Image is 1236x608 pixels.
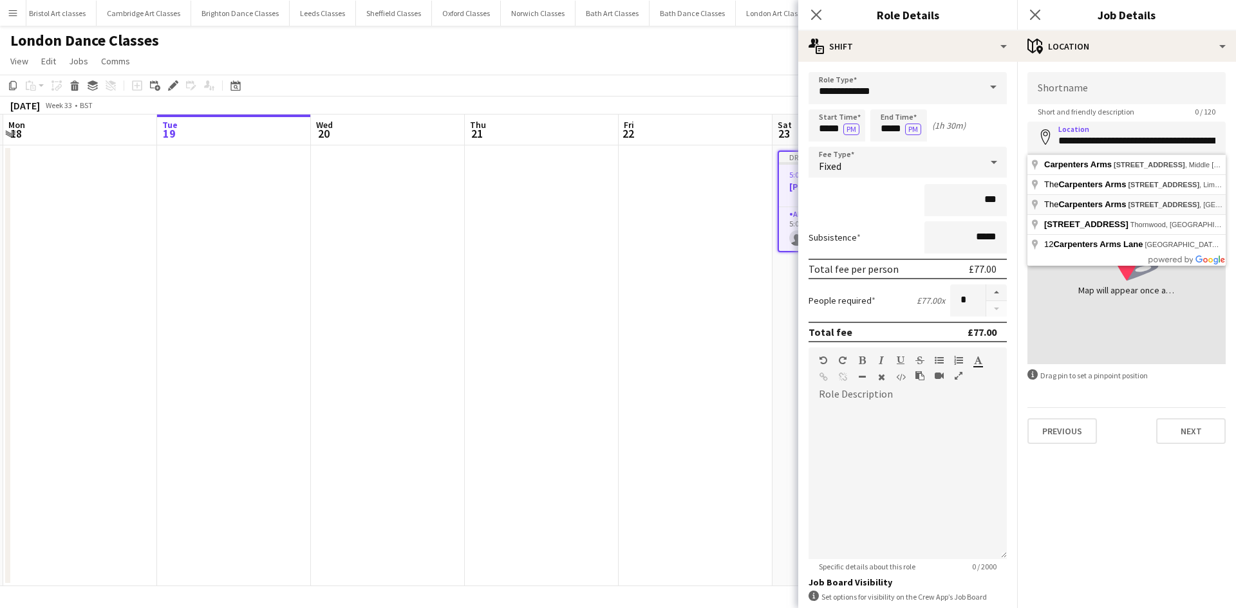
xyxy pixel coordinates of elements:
[896,355,905,365] button: Underline
[1058,199,1126,209] span: Carpenters Arms
[36,53,61,69] a: Edit
[809,576,1007,588] h3: Job Board Visibility
[316,119,333,131] span: Wed
[896,372,905,382] button: HTML Code
[798,31,1017,62] div: Shift
[97,1,191,26] button: Cambridge Art Classes
[10,55,28,67] span: View
[809,232,861,243] label: Subsistence
[778,119,792,131] span: Sat
[1078,284,1175,297] div: Map will appear once address has been added
[622,126,634,141] span: 22
[779,207,921,251] app-card-role: Art Tutor0/15:00pm-6:30pm (1h30m)
[954,355,963,365] button: Ordered List
[290,1,356,26] button: Leeds Classes
[1128,201,1199,208] span: [STREET_ADDRESS]
[42,100,75,110] span: Week 33
[819,355,828,365] button: Undo
[1044,160,1112,169] span: Carpenters Arms
[838,355,847,365] button: Redo
[1044,180,1128,189] span: The
[973,355,982,365] button: Text Color
[10,31,159,50] h1: London Dance Classes
[650,1,736,26] button: Bath Dance Classes
[1044,219,1128,229] span: [STREET_ADDRESS]
[776,126,792,141] span: 23
[64,53,93,69] a: Jobs
[1017,31,1236,62] div: Location
[1027,107,1145,116] span: Short and friendly description
[1184,107,1226,116] span: 0 / 120
[162,119,178,131] span: Tue
[191,1,290,26] button: Brighton Dance Classes
[101,55,130,67] span: Comms
[809,263,899,275] div: Total fee per person
[917,295,945,306] div: £77.00 x
[1114,161,1185,169] span: [STREET_ADDRESS]
[1128,181,1199,189] span: [STREET_ADDRESS]
[10,99,40,112] div: [DATE]
[857,355,866,365] button: Bold
[809,562,926,571] span: Specific details about this role
[6,126,25,141] span: 18
[69,55,88,67] span: Jobs
[1027,418,1097,444] button: Previous
[5,53,33,69] a: View
[779,181,921,192] h3: [PERSON_NAME]
[969,263,997,275] div: £77.00
[432,1,501,26] button: Oxford Classes
[80,100,93,110] div: BST
[1058,180,1126,189] span: Carpenters Arms
[968,326,997,338] div: £77.00
[8,119,25,131] span: Mon
[1044,239,1145,249] span: 12
[1017,6,1236,23] h3: Job Details
[501,1,576,26] button: Norwich Classes
[736,1,819,26] button: London Art Classes
[96,53,135,69] a: Comms
[356,1,432,26] button: Sheffield Classes
[857,372,866,382] button: Horizontal Line
[915,371,924,381] button: Paste as plain text
[798,6,1017,23] h3: Role Details
[915,355,924,365] button: Strikethrough
[935,371,944,381] button: Insert video
[1044,199,1128,209] span: The
[932,120,966,131] div: (1h 30m)
[1027,369,1226,382] div: Drag pin to set a pinpoint position
[1053,239,1143,249] span: Carpenters Arms Lane
[468,126,486,141] span: 21
[877,372,886,382] button: Clear Formatting
[778,151,922,252] app-job-card: Draft5:00pm-6:30pm (1h30m)0/1[PERSON_NAME]1 RoleArt Tutor0/15:00pm-6:30pm (1h30m)
[779,152,921,162] div: Draft
[877,355,886,365] button: Italic
[935,355,944,365] button: Unordered List
[809,326,852,338] div: Total fee
[1156,418,1226,444] button: Next
[314,126,333,141] span: 20
[843,124,859,135] button: PM
[954,371,963,381] button: Fullscreen
[160,126,178,141] span: 19
[962,562,1007,571] span: 0 / 2000
[470,119,486,131] span: Thu
[624,119,634,131] span: Fri
[19,1,97,26] button: Bristol Art classes
[986,284,1007,301] button: Increase
[819,160,841,172] span: Fixed
[41,55,56,67] span: Edit
[809,295,876,306] label: People required
[789,170,870,180] span: 5:00pm-6:30pm (1h30m)
[905,124,921,135] button: PM
[576,1,650,26] button: Bath Art Classes
[809,591,1007,603] div: Set options for visibility on the Crew App’s Job Board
